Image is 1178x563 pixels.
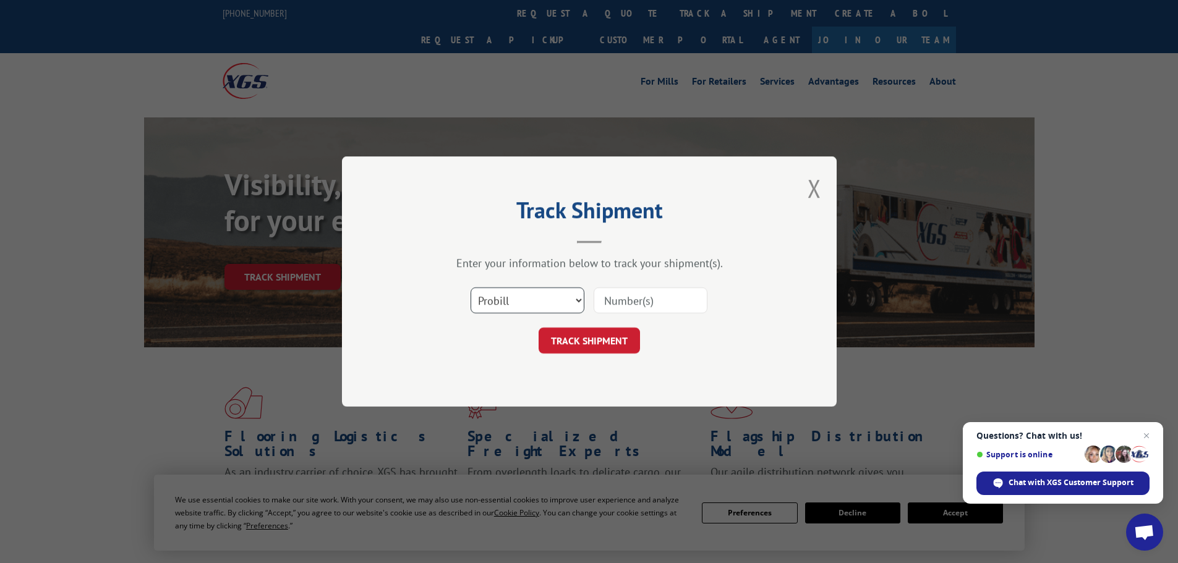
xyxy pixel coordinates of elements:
[1126,514,1163,551] div: Open chat
[976,450,1080,459] span: Support is online
[976,431,1150,441] span: Questions? Chat with us!
[539,328,640,353] button: TRACK SHIPMENT
[404,201,775,225] h2: Track Shipment
[1009,477,1133,488] span: Chat with XGS Customer Support
[404,256,775,270] div: Enter your information below to track your shipment(s).
[808,172,821,205] button: Close modal
[976,472,1150,495] div: Chat with XGS Customer Support
[1139,428,1154,443] span: Close chat
[594,287,707,313] input: Number(s)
